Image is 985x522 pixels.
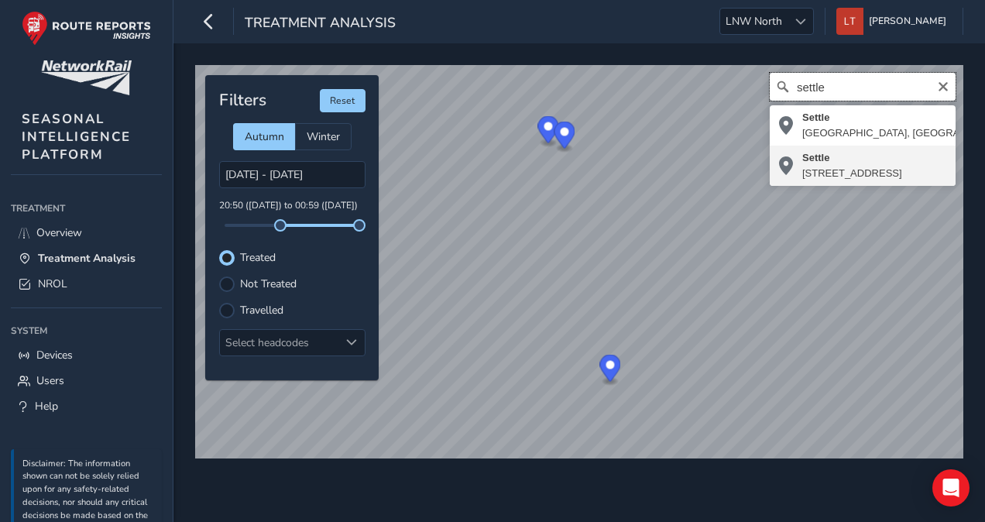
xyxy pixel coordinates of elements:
[22,110,131,163] span: SEASONAL INTELLIGENCE PLATFORM
[295,123,352,150] div: Winter
[11,220,162,246] a: Overview
[36,225,82,240] span: Overview
[195,65,963,458] canvas: Map
[802,166,902,181] div: [STREET_ADDRESS]
[11,342,162,368] a: Devices
[802,150,902,166] div: Settle
[219,91,266,110] h4: Filters
[11,246,162,271] a: Treatment Analysis
[233,123,295,150] div: Autumn
[240,305,283,316] label: Travelled
[869,8,946,35] span: [PERSON_NAME]
[11,197,162,220] div: Treatment
[307,129,340,144] span: Winter
[836,8,863,35] img: diamond-layout
[932,469,970,507] div: Open Intercom Messenger
[41,60,132,95] img: customer logo
[38,251,136,266] span: Treatment Analysis
[11,319,162,342] div: System
[245,13,396,35] span: Treatment Analysis
[11,393,162,419] a: Help
[538,116,559,148] div: Map marker
[937,78,949,93] button: Clear
[720,9,788,34] span: LNW North
[38,276,67,291] span: NROL
[36,373,64,388] span: Users
[600,355,621,386] div: Map marker
[11,368,162,393] a: Users
[35,399,58,414] span: Help
[240,252,276,263] label: Treated
[770,73,956,101] input: Search
[11,271,162,297] a: NROL
[245,129,284,144] span: Autumn
[836,8,952,35] button: [PERSON_NAME]
[219,199,366,213] p: 20:50 ([DATE]) to 00:59 ([DATE])
[220,330,339,355] div: Select headcodes
[320,89,366,112] button: Reset
[36,348,73,362] span: Devices
[240,279,297,290] label: Not Treated
[22,11,151,46] img: rr logo
[554,122,575,153] div: Map marker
